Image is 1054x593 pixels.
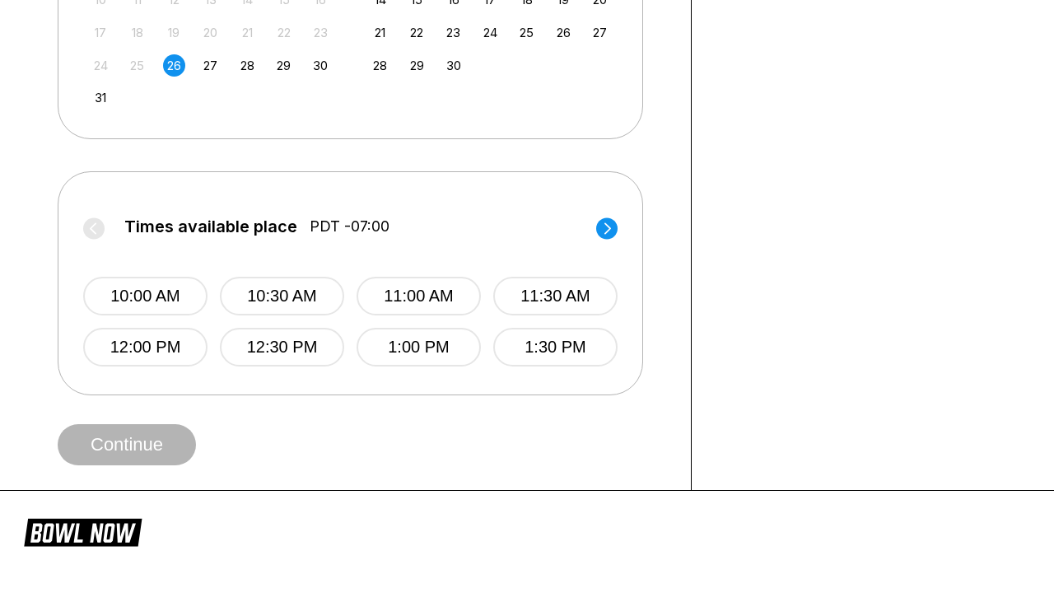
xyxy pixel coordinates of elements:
div: Choose Tuesday, September 30th, 2025 [442,54,464,77]
div: Choose Wednesday, September 24th, 2025 [479,21,501,44]
button: 12:30 PM [220,328,344,367]
button: 1:00 PM [357,328,481,367]
span: Times available place [124,217,297,236]
div: Not available Monday, August 25th, 2025 [126,54,148,77]
div: Choose Monday, September 22nd, 2025 [406,21,428,44]
div: Choose Sunday, September 21st, 2025 [369,21,391,44]
div: Choose Monday, September 29th, 2025 [406,54,428,77]
div: Not available Sunday, August 17th, 2025 [90,21,112,44]
button: 10:30 AM [220,277,344,315]
button: 12:00 PM [83,328,208,367]
div: Choose Thursday, September 25th, 2025 [515,21,538,44]
div: Not available Sunday, August 24th, 2025 [90,54,112,77]
button: 11:30 AM [493,277,618,315]
button: 1:30 PM [493,328,618,367]
div: Choose Saturday, August 30th, 2025 [310,54,332,77]
div: Not available Wednesday, August 20th, 2025 [199,21,222,44]
div: Not available Saturday, August 23rd, 2025 [310,21,332,44]
button: 10:00 AM [83,277,208,315]
div: Not available Thursday, August 21st, 2025 [236,21,259,44]
div: Not available Monday, August 18th, 2025 [126,21,148,44]
div: Choose Wednesday, August 27th, 2025 [199,54,222,77]
button: 11:00 AM [357,277,481,315]
div: Choose Sunday, September 28th, 2025 [369,54,391,77]
div: Choose Friday, August 29th, 2025 [273,54,295,77]
div: Choose Sunday, August 31st, 2025 [90,86,112,109]
div: Choose Thursday, August 28th, 2025 [236,54,259,77]
div: Choose Saturday, September 27th, 2025 [589,21,611,44]
div: Choose Tuesday, September 23rd, 2025 [442,21,464,44]
div: Not available Friday, August 22nd, 2025 [273,21,295,44]
div: Choose Tuesday, August 26th, 2025 [163,54,185,77]
span: PDT -07:00 [310,217,389,236]
div: Not available Tuesday, August 19th, 2025 [163,21,185,44]
div: Choose Friday, September 26th, 2025 [553,21,575,44]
